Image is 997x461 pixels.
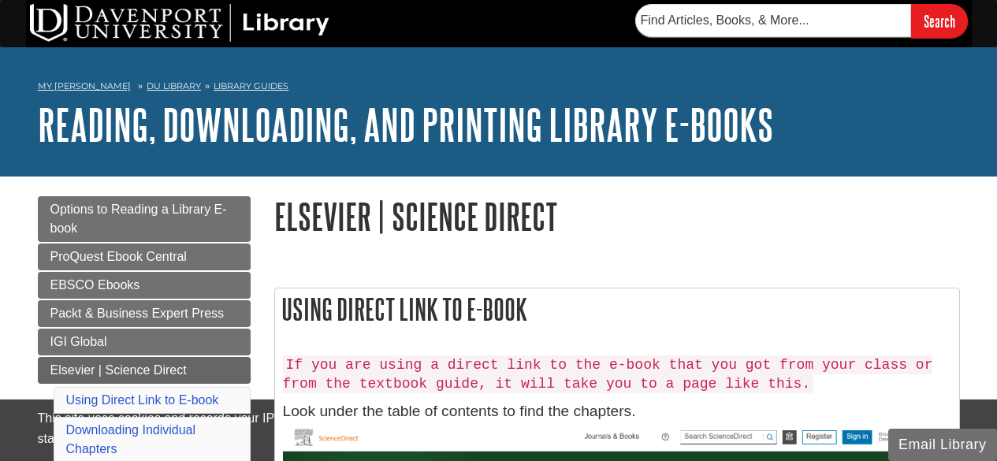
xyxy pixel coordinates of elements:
a: EBSCO Ebooks [38,272,251,299]
a: Elsevier | Science Direct [38,357,251,384]
code: If you are using a direct link to the e-book that you got from your class or from the textbook gu... [283,355,933,393]
a: ProQuest Ebook Central [38,244,251,270]
a: Downloading Individual Chapters [66,423,196,455]
input: Find Articles, Books, & More... [635,4,911,37]
h2: Using Direct Link to E-book [275,288,959,330]
button: Email Library [888,429,997,461]
a: Reading, Downloading, and Printing Library E-books [38,100,773,149]
span: EBSCO Ebooks [50,278,140,292]
a: My [PERSON_NAME] [38,80,131,93]
nav: breadcrumb [38,76,960,101]
span: IGI Global [50,335,107,348]
input: Search [911,4,968,38]
form: Searches DU Library's articles, books, and more [635,4,968,38]
h1: Elsevier | Science Direct [274,196,960,236]
span: ProQuest Ebook Central [50,250,187,263]
a: Options to Reading a Library E-book [38,196,251,242]
a: IGI Global [38,329,251,355]
a: Library Guides [214,80,288,91]
a: Packt & Business Expert Press [38,300,251,327]
a: DU Library [147,80,201,91]
img: DU Library [30,4,329,42]
span: Packt & Business Expert Press [50,307,225,320]
a: Using Direct Link to E-book [66,393,219,407]
span: Elsevier | Science Direct [50,363,187,377]
span: Options to Reading a Library E-book [50,203,227,235]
